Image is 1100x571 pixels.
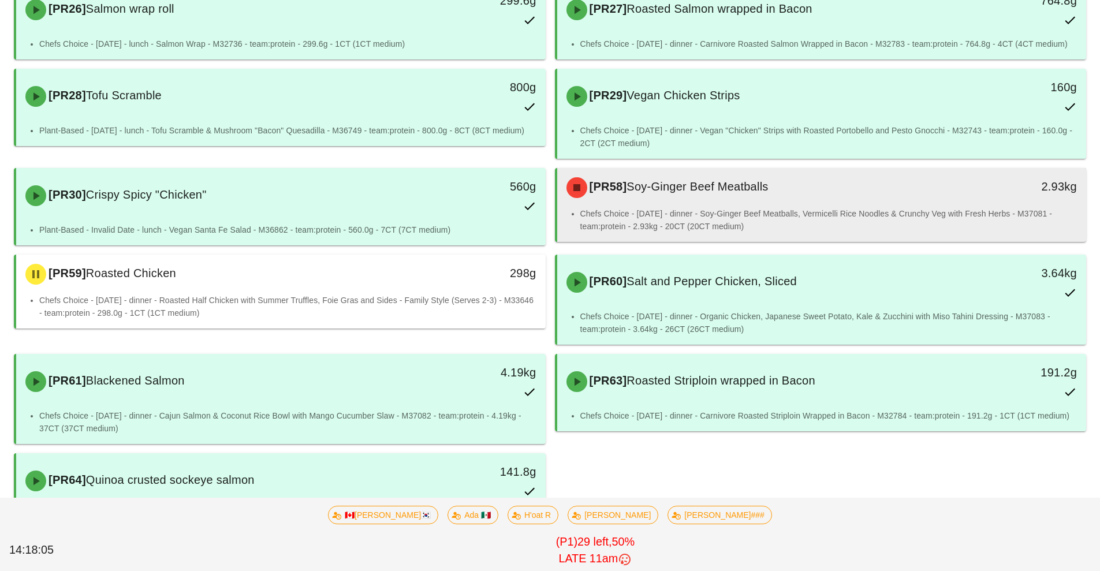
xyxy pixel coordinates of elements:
span: 29 left, [577,535,611,548]
span: [PERSON_NAME] [575,506,651,524]
span: [PR60] [587,275,627,288]
span: Vegan Chicken Strips [627,89,740,102]
span: [PR30] [46,188,86,201]
div: 3.64kg [960,264,1077,282]
span: [PR58] [587,180,627,193]
li: Plant-Based - [DATE] - lunch - Tofu Scramble & Mushroom "Bacon" Quesadilla - M36749 - team:protei... [39,124,536,137]
div: 141.8g [419,462,536,481]
span: [PR64] [46,473,86,486]
span: Crispy Spicy "Chicken" [86,188,207,201]
li: Chefs Choice - [DATE] - dinner - Roasted Half Chicken with Summer Truffles, Foie Gras and Sides -... [39,294,536,319]
li: Chefs Choice - [DATE] - dinner - Carnivore Roasted Striploin Wrapped in Bacon - M32784 - team:pro... [580,409,1077,422]
div: 4.19kg [419,363,536,382]
div: (P1) 50% [98,531,1093,570]
div: 2.93kg [960,177,1077,196]
span: Blackened Salmon [86,374,185,387]
li: Chefs Choice - [DATE] - dinner - Vegan "Chicken" Strips with Roasted Portobello and Pesto Gnocchi... [580,124,1077,150]
div: 560g [419,177,536,196]
div: 14:18:05 [7,539,98,561]
li: Chefs Choice - [DATE] - dinner - Cajun Salmon & Coconut Rice Bowl with Mango Cucumber Slaw - M370... [39,409,536,435]
div: LATE 11am [100,550,1091,568]
div: 800g [419,78,536,96]
span: Tofu Scramble [86,89,162,102]
span: [PERSON_NAME]### [675,506,765,524]
span: [PR27] [587,2,627,15]
span: 🇨🇦[PERSON_NAME]🇰🇷 [335,506,431,524]
div: 298g [419,264,536,282]
span: [PR26] [46,2,86,15]
span: [PR29] [587,89,627,102]
span: Quinoa crusted sockeye salmon [86,473,255,486]
span: Roasted Salmon wrapped in Bacon [627,2,812,15]
span: Roasted Striploin wrapped in Bacon [627,374,815,387]
span: Salmon wrap roll [86,2,174,15]
li: Plant-Based - Invalid Date - lunch - Vegan Santa Fe Salad - M36862 - team:protein - 560.0g - 7CT ... [39,223,536,236]
span: [PR59] [46,267,86,279]
span: [PR28] [46,89,86,102]
li: Chefs Choice - [DATE] - dinner - Soy-Ginger Beef Meatballs, Vermicelli Rice Noodles & Crunchy Veg... [580,207,1077,233]
span: Ada 🇲🇽 [455,506,491,524]
span: [PR63] [587,374,627,387]
div: 191.2g [960,363,1077,382]
li: Chefs Choice - [DATE] - lunch - Salmon Wrap - M32736 - team:protein - 299.6g - 1CT (1CT medium) [39,38,536,50]
span: Soy-Ginger Beef Meatballs [627,180,768,193]
li: Chefs Choice - [DATE] - dinner - Organic Chicken, Japanese Sweet Potato, Kale & Zucchini with Mis... [580,310,1077,335]
span: H'oat R [515,506,551,524]
div: 160g [960,78,1077,96]
span: Roasted Chicken [86,267,176,279]
span: Salt and Pepper Chicken, Sliced [627,275,797,288]
li: Chefs Choice - [DATE] - dinner - Carnivore Roasted Salmon Wrapped in Bacon - M32783 - team:protei... [580,38,1077,50]
span: [PR61] [46,374,86,387]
